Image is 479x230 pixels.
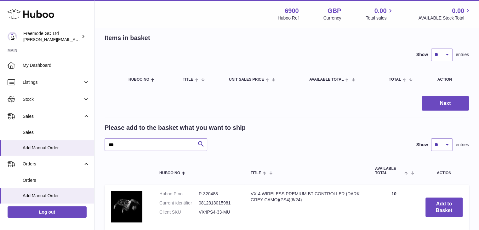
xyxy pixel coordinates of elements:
[23,193,89,199] span: Add Manual Order
[23,113,83,119] span: Sales
[366,7,394,21] a: 0.00 Total sales
[456,142,469,148] span: entries
[23,161,83,167] span: Orders
[199,200,238,206] dd: 0812313015981
[23,62,89,68] span: My Dashboard
[285,7,299,15] strong: 6900
[159,191,199,197] dt: Huboo P no
[418,15,471,21] span: AVAILABLE Stock Total
[422,96,469,111] button: Next
[418,7,471,21] a: 0.00 AVAILABLE Stock Total
[23,96,83,102] span: Stock
[183,78,193,82] span: Title
[23,79,83,85] span: Listings
[199,191,238,197] dd: P-320488
[456,52,469,58] span: entries
[278,15,299,21] div: Huboo Ref
[105,124,246,132] h2: Please add to the basket what you want to ship
[199,209,238,215] dd: VX4PS4-33-MU
[389,78,401,82] span: Total
[366,15,394,21] span: Total sales
[323,15,341,21] div: Currency
[375,167,403,175] span: AVAILABLE Total
[23,129,89,135] span: Sales
[229,78,264,82] span: Unit Sales Price
[437,78,463,82] div: Action
[23,145,89,151] span: Add Manual Order
[416,142,428,148] label: Show
[8,32,17,41] img: lenka.smikniarova@gioteck.com
[23,31,80,43] div: Freemode GO Ltd
[159,171,180,175] span: Huboo no
[328,7,341,15] strong: GBP
[251,171,261,175] span: Title
[159,209,199,215] dt: Client SKU
[309,78,344,82] span: AVAILABLE Total
[452,7,464,15] span: 0.00
[159,200,199,206] dt: Current identifier
[419,160,469,181] th: Action
[111,191,142,222] img: VX-4 WIRELESS PREMIUM BT CONTROLLER (DARK GREY CAMO)(PS4)(6/24)
[23,37,126,42] span: [PERSON_NAME][EMAIL_ADDRESS][DOMAIN_NAME]
[416,52,428,58] label: Show
[8,206,87,218] a: Log out
[374,7,387,15] span: 0.00
[425,198,463,217] button: Add to Basket
[128,78,149,82] span: Huboo no
[23,177,89,183] span: Orders
[105,34,150,42] h2: Items in basket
